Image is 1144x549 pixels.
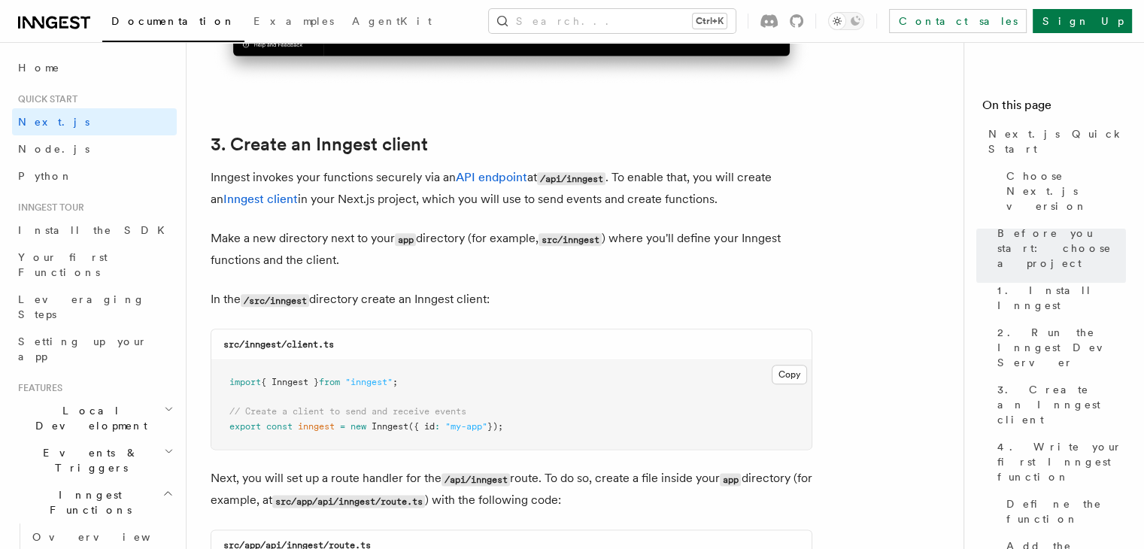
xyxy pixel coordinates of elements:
a: Leveraging Steps [12,286,177,328]
p: Make a new directory next to your directory (for example, ) where you'll define your Inngest func... [211,228,812,271]
span: ({ id [408,421,435,432]
h4: On this page [982,96,1126,120]
span: Node.js [18,143,90,155]
span: Inngest tour [12,202,84,214]
a: Your first Functions [12,244,177,286]
span: }); [487,421,503,432]
span: Next.js [18,116,90,128]
code: app [720,473,741,486]
button: Inngest Functions [12,481,177,523]
span: = [340,421,345,432]
span: ; [393,377,398,387]
a: Python [12,162,177,190]
a: Examples [244,5,343,41]
button: Local Development [12,397,177,439]
span: "inngest" [345,377,393,387]
span: export [229,421,261,432]
a: Documentation [102,5,244,42]
span: // Create a client to send and receive events [229,406,466,417]
span: new [350,421,366,432]
span: : [435,421,440,432]
a: 4. Write your first Inngest function [991,433,1126,490]
a: Choose Next.js version [1000,162,1126,220]
span: Inngest [372,421,408,432]
span: { Inngest } [261,377,319,387]
span: import [229,377,261,387]
a: 3. Create an Inngest client [211,134,428,155]
p: Inngest invokes your functions securely via an at . To enable that, you will create an in your Ne... [211,167,812,210]
a: Next.js [12,108,177,135]
span: Leveraging Steps [18,293,145,320]
span: Local Development [12,403,164,433]
span: Events & Triggers [12,445,164,475]
span: "my-app" [445,421,487,432]
code: src/inngest/client.ts [223,339,334,350]
span: Next.js Quick Start [988,126,1126,156]
span: Features [12,382,62,394]
span: Overview [32,531,187,543]
span: Your first Functions [18,251,108,278]
span: Documentation [111,15,235,27]
span: const [266,421,293,432]
a: Home [12,54,177,81]
button: Events & Triggers [12,439,177,481]
a: 1. Install Inngest [991,277,1126,319]
a: Define the function [1000,490,1126,532]
span: Home [18,60,60,75]
code: src/inngest [539,233,602,246]
p: In the directory create an Inngest client: [211,289,812,311]
span: 1. Install Inngest [997,283,1126,313]
span: Choose Next.js version [1006,168,1126,214]
a: Install the SDK [12,217,177,244]
span: Install the SDK [18,224,174,236]
code: /api/inngest [537,172,605,185]
span: Python [18,170,73,182]
button: Copy [772,365,807,384]
a: Sign Up [1033,9,1132,33]
span: Define the function [1006,496,1126,526]
kbd: Ctrl+K [693,14,727,29]
a: 3. Create an Inngest client [991,376,1126,433]
button: Search...Ctrl+K [489,9,736,33]
code: /api/inngest [442,473,510,486]
span: Setting up your app [18,335,147,362]
a: Node.js [12,135,177,162]
span: Inngest Functions [12,487,162,517]
p: Next, you will set up a route handler for the route. To do so, create a file inside your director... [211,468,812,511]
span: from [319,377,340,387]
a: API endpoint [456,170,527,184]
span: Before you start: choose a project [997,226,1126,271]
code: /src/inngest [241,294,309,307]
code: src/app/api/inngest/route.ts [272,495,425,508]
span: 2. Run the Inngest Dev Server [997,325,1126,370]
a: Setting up your app [12,328,177,370]
span: 4. Write your first Inngest function [997,439,1126,484]
code: app [395,233,416,246]
span: AgentKit [352,15,432,27]
a: Next.js Quick Start [982,120,1126,162]
span: 3. Create an Inngest client [997,382,1126,427]
a: 2. Run the Inngest Dev Server [991,319,1126,376]
a: AgentKit [343,5,441,41]
button: Toggle dark mode [828,12,864,30]
span: Quick start [12,93,77,105]
a: Inngest client [223,192,298,206]
span: inngest [298,421,335,432]
a: Contact sales [889,9,1027,33]
a: Before you start: choose a project [991,220,1126,277]
span: Examples [253,15,334,27]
